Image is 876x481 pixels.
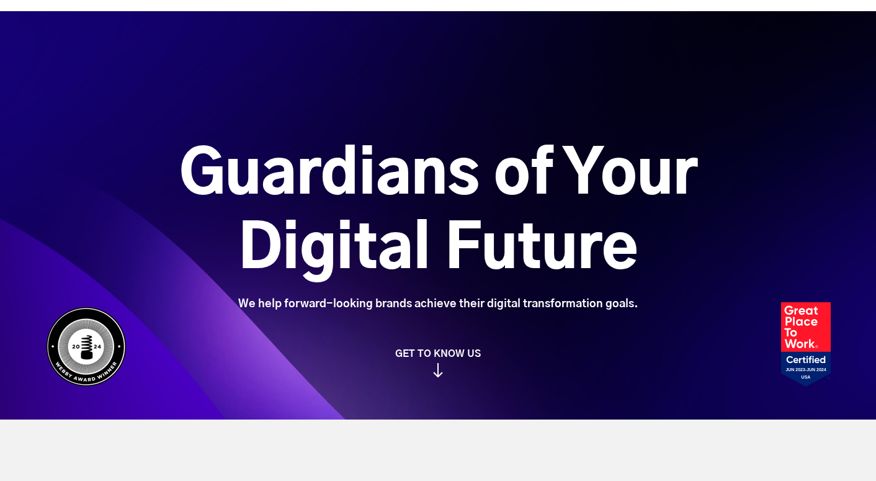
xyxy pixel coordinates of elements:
div: We help forward-looking brands achieve their digital transformation goals. [110,297,767,311]
h1: Guardians of Your Digital Future [110,138,767,287]
a: GET TO KNOW US [40,348,837,377]
img: arrow_down [433,363,443,377]
img: Heady_WebbyAward_Winner-4 [46,307,127,387]
img: Heady_2023_Certification_Badge [781,302,831,387]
